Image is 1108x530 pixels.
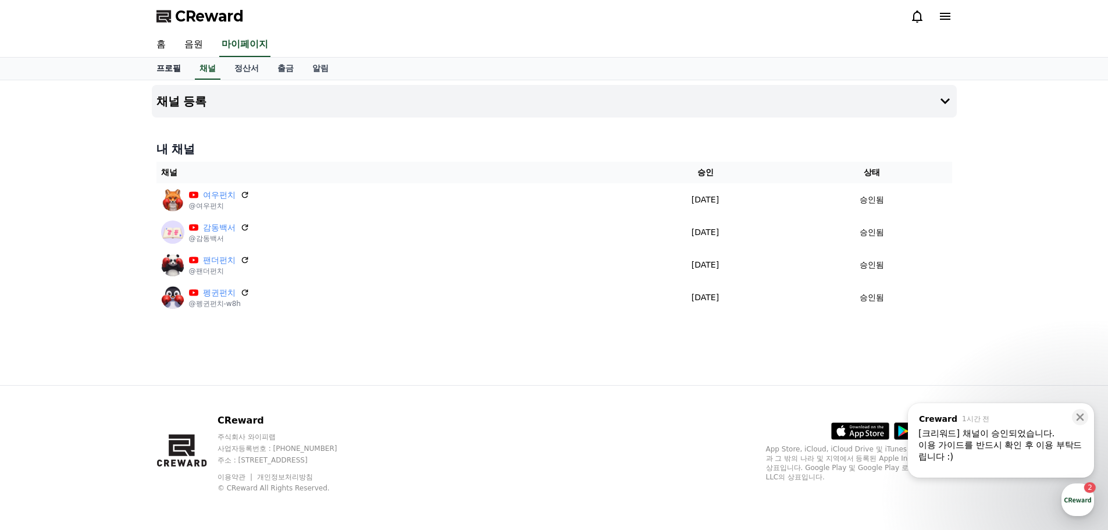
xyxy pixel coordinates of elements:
[257,473,313,481] a: 개인정보처리방침
[175,33,212,57] a: 음원
[152,85,957,118] button: 채널 등록
[175,7,244,26] span: CReward
[150,369,223,398] a: 설정
[3,369,77,398] a: 홈
[180,386,194,396] span: 설정
[106,387,120,396] span: 대화
[623,291,788,304] p: [DATE]
[195,58,220,80] a: 채널
[268,58,303,80] a: 출금
[618,162,793,183] th: 승인
[218,473,254,481] a: 이용약관
[189,234,250,243] p: @감동백서
[623,226,788,239] p: [DATE]
[860,226,884,239] p: 승인됨
[225,58,268,80] a: 정산서
[860,291,884,304] p: 승인됨
[203,254,236,266] a: 팬더펀치
[623,259,788,271] p: [DATE]
[203,222,236,234] a: 감동백서
[189,266,250,276] p: @팬더펀치
[860,194,884,206] p: 승인됨
[203,287,236,299] a: 펭귄펀치
[189,201,250,211] p: @여우펀치
[219,33,270,57] a: 마이페이지
[218,444,359,453] p: 사업자등록번호 : [PHONE_NUMBER]
[218,483,359,493] p: © CReward All Rights Reserved.
[161,220,184,244] img: 감동백서
[623,194,788,206] p: [DATE]
[218,414,359,428] p: CReward
[37,386,44,396] span: 홈
[147,33,175,57] a: 홈
[147,58,190,80] a: 프로필
[156,141,952,157] h4: 내 채널
[77,369,150,398] a: 2대화
[156,95,207,108] h4: 채널 등록
[156,162,618,183] th: 채널
[792,162,952,183] th: 상태
[303,58,338,80] a: 알림
[218,456,359,465] p: 주소 : [STREET_ADDRESS]
[118,368,122,378] span: 2
[156,7,244,26] a: CReward
[161,253,184,276] img: 팬더펀치
[766,444,952,482] p: App Store, iCloud, iCloud Drive 및 iTunes Store는 미국과 그 밖의 나라 및 지역에서 등록된 Apple Inc.의 서비스 상표입니다. Goo...
[860,259,884,271] p: 승인됨
[161,286,184,309] img: 펭귄펀치
[218,432,359,442] p: 주식회사 와이피랩
[203,189,236,201] a: 여우펀치
[161,188,184,211] img: 여우펀치
[189,299,250,308] p: @펭귄펀치-w8h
